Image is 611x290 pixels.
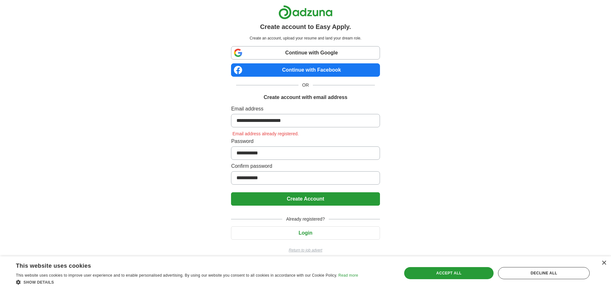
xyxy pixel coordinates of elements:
label: Password [231,138,380,145]
label: Confirm password [231,162,380,170]
span: Show details [24,280,54,285]
span: Already registered? [282,216,328,223]
button: Create Account [231,192,380,206]
div: Close [601,261,606,265]
span: This website uses cookies to improve user experience and to enable personalised advertising. By u... [16,273,337,278]
button: Login [231,226,380,240]
img: Adzuna logo [278,5,333,19]
div: Decline all [498,267,590,279]
span: OR [298,82,313,88]
a: Continue with Google [231,46,380,60]
div: Accept all [404,267,494,279]
a: Return to job advert [231,247,380,253]
a: Continue with Facebook [231,63,380,77]
a: Read more, opens a new window [338,273,358,278]
div: This website uses cookies [16,260,342,270]
div: Show details [16,279,358,285]
h1: Create account to Easy Apply. [260,22,351,32]
span: Email address already registered. [231,131,300,136]
p: Create an account, upload your resume and land your dream role. [232,35,378,41]
a: Login [231,230,380,236]
label: Email address [231,105,380,113]
h1: Create account with email address [263,94,347,101]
